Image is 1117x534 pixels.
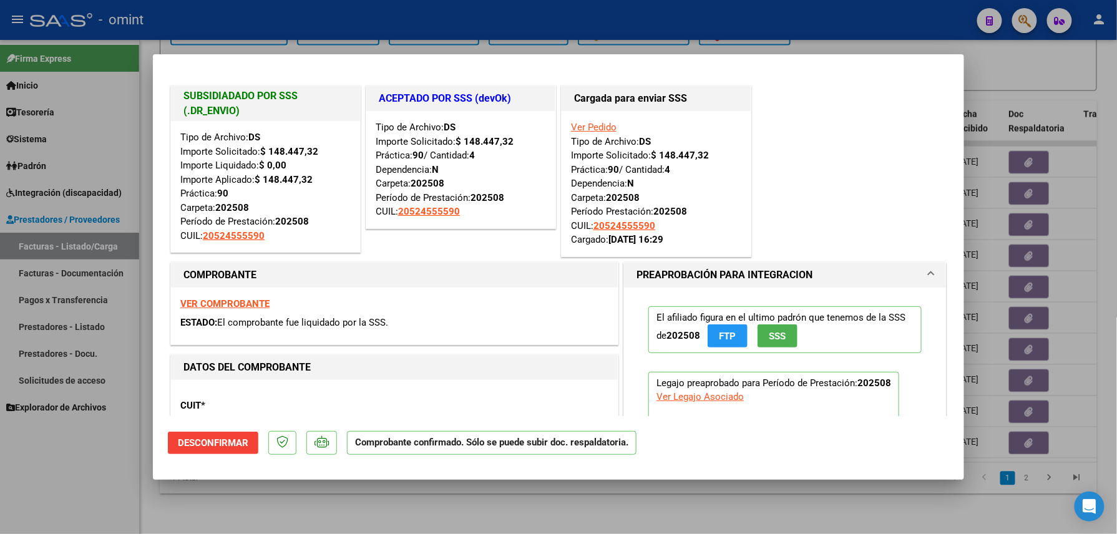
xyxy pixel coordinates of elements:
[656,390,744,404] div: Ver Legajo Asociado
[456,136,514,147] strong: $ 148.447,32
[653,206,687,217] strong: 202508
[665,164,670,175] strong: 4
[432,164,439,175] strong: N
[571,122,617,133] a: Ver Pedido
[758,324,798,347] button: SSS
[708,324,748,347] button: FTP
[411,178,444,189] strong: 202508
[398,206,460,217] span: 20524555590
[666,330,700,341] strong: 202508
[379,91,543,106] h1: ACEPTADO POR SSS (devOk)
[260,146,318,157] strong: $ 148.447,32
[857,377,891,389] strong: 202508
[624,288,946,520] div: PREAPROBACIÓN PARA INTEGRACION
[217,317,388,328] span: El comprobante fue liquidado por la SSS.
[571,120,741,247] div: Tipo de Archivo: Importe Solicitado: Práctica: / Cantidad: Dependencia: Carpeta: Período Prestaci...
[259,160,286,171] strong: $ 0,00
[168,432,258,454] button: Desconfirmar
[648,372,899,492] p: Legajo preaprobado para Período de Prestación:
[178,437,248,449] span: Desconfirmar
[608,234,663,245] strong: [DATE] 16:29
[637,268,812,283] h1: PREAPROBACIÓN PARA INTEGRACION
[639,136,651,147] strong: DS
[648,306,922,353] p: El afiliado figura en el ultimo padrón que tenemos de la SSS de
[412,150,424,161] strong: 90
[444,122,456,133] strong: DS
[769,331,786,342] span: SSS
[180,130,351,243] div: Tipo de Archivo: Importe Solicitado: Importe Liquidado: Importe Aplicado: Práctica: Carpeta: Perí...
[180,399,309,413] p: CUIT
[217,188,228,199] strong: 90
[183,89,348,119] h1: SUBSIDIADADO POR SSS (.DR_ENVIO)
[215,202,249,213] strong: 202508
[248,132,260,143] strong: DS
[183,269,256,281] strong: COMPROBANTE
[606,192,640,203] strong: 202508
[255,174,313,185] strong: $ 148.447,32
[627,178,634,189] strong: N
[471,192,504,203] strong: 202508
[624,263,946,288] mat-expansion-panel-header: PREAPROBACIÓN PARA INTEGRACION
[376,120,546,219] div: Tipo de Archivo: Importe Solicitado: Práctica: / Cantidad: Dependencia: Carpeta: Período de Prest...
[180,298,270,309] a: VER COMPROBANTE
[469,150,475,161] strong: 4
[608,164,619,175] strong: 90
[1075,492,1105,522] div: Open Intercom Messenger
[593,220,655,231] span: 20524555590
[574,91,738,106] h1: Cargada para enviar SSS
[203,230,265,241] span: 20524555590
[180,317,217,328] span: ESTADO:
[651,150,709,161] strong: $ 148.447,32
[347,431,637,455] p: Comprobante confirmado. Sólo se puede subir doc. respaldatoria.
[719,331,736,342] span: FTP
[275,216,309,227] strong: 202508
[183,361,311,373] strong: DATOS DEL COMPROBANTE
